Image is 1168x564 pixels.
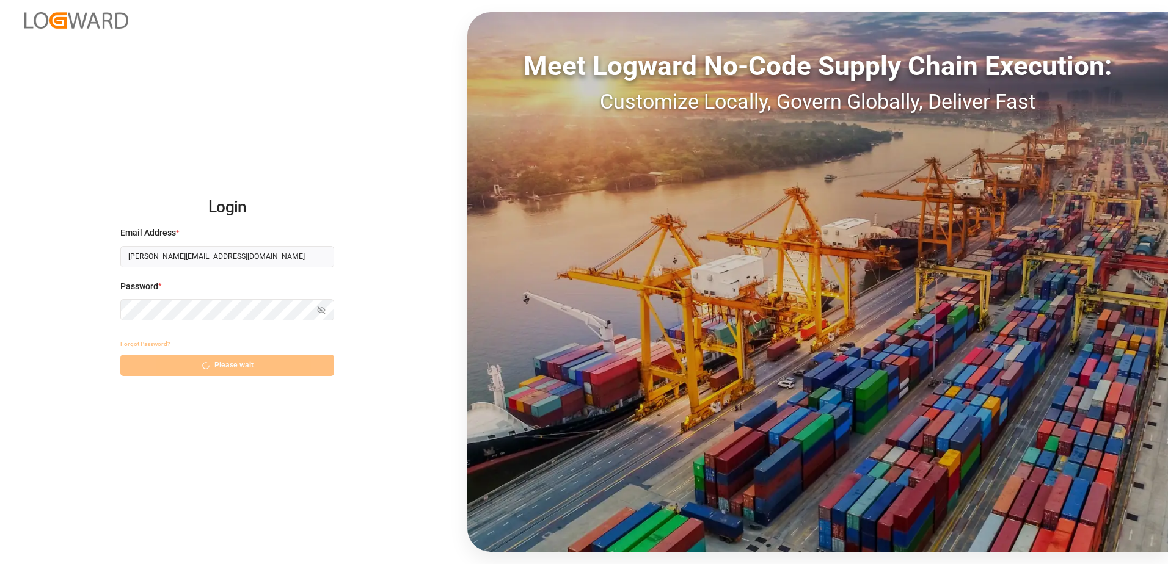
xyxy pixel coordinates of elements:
h2: Login [120,188,334,227]
div: Meet Logward No-Code Supply Chain Execution: [467,46,1168,86]
span: Email Address [120,226,176,239]
img: Logward_new_orange.png [24,12,128,29]
span: Password [120,280,158,293]
div: Customize Locally, Govern Globally, Deliver Fast [467,86,1168,117]
input: Enter your email [120,246,334,267]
